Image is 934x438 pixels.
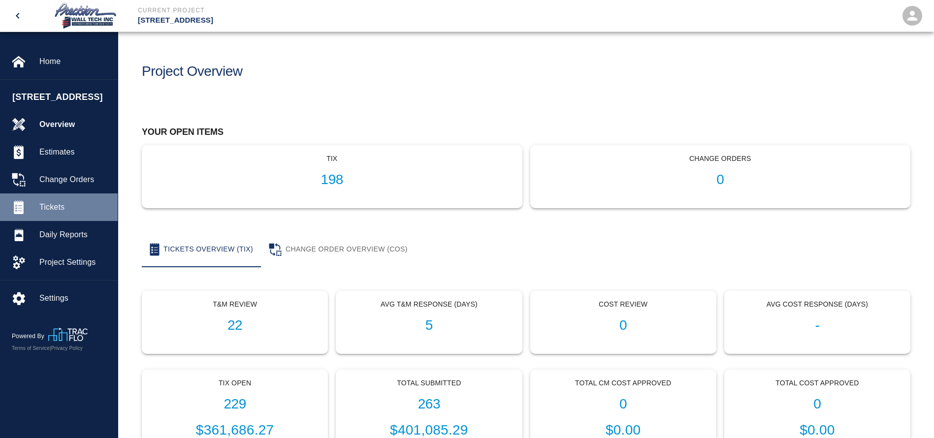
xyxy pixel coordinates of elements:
h1: 263 [344,396,514,412]
span: Home [39,56,110,67]
h1: 0 [539,396,708,412]
h1: 22 [150,317,320,334]
p: Avg Cost Response (Days) [733,299,902,310]
h1: 229 [150,396,320,412]
h1: 0 [733,396,902,412]
p: Total CM Cost Approved [539,378,708,388]
span: | [50,345,51,351]
p: tix [150,154,514,164]
span: Project Settings [39,256,110,268]
a: Terms of Service [12,345,50,351]
img: TracFlo [48,328,88,341]
p: Current Project [138,6,520,15]
span: Overview [39,119,110,130]
span: [STREET_ADDRESS] [12,91,113,104]
p: Total Cost Approved [733,378,902,388]
h2: Your open items [142,127,910,138]
button: Change Order Overview (COS) [261,232,416,267]
p: Avg T&M Response (Days) [344,299,514,310]
p: Powered By [12,332,48,341]
h1: 198 [150,172,514,188]
h1: 0 [539,172,902,188]
span: Daily Reports [39,229,110,241]
p: Cost Review [539,299,708,310]
span: Change Orders [39,174,110,186]
p: T&M Review [150,299,320,310]
iframe: Chat Widget [885,391,934,438]
span: Estimates [39,146,110,158]
h1: 0 [539,317,708,334]
button: Tickets Overview (TIX) [142,232,261,267]
h1: 5 [344,317,514,334]
p: Total Submitted [344,378,514,388]
h1: Project Overview [142,63,243,80]
p: [STREET_ADDRESS] [138,15,520,26]
h1: - [733,317,902,334]
span: Settings [39,292,110,304]
span: Tickets [39,201,110,213]
button: open drawer [6,4,30,28]
a: Privacy Policy [51,345,83,351]
p: Change Orders [539,154,902,164]
img: Precision Wall Tech, Inc. [53,2,118,30]
p: Tix Open [150,378,320,388]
